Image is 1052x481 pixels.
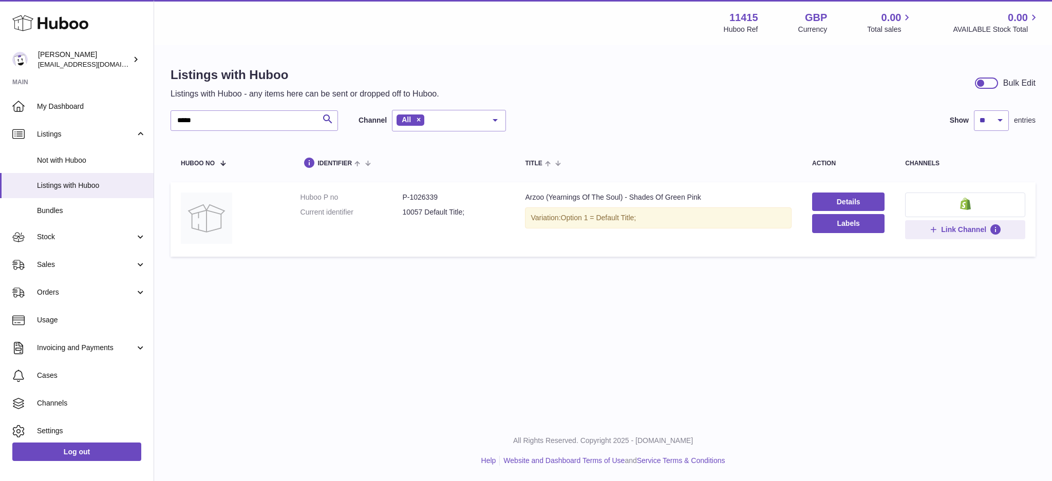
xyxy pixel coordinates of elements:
span: identifier [318,160,352,167]
a: Log out [12,442,141,461]
li: and [500,456,725,466]
div: action [812,160,885,167]
dt: Current identifier [300,207,403,217]
span: entries [1014,116,1036,125]
span: Link Channel [941,225,986,234]
span: 0.00 [1008,11,1028,25]
dd: P-1026339 [402,193,504,202]
span: Option 1 = Default Title; [561,214,636,222]
span: Stock [37,232,135,242]
a: 0.00 Total sales [867,11,913,34]
label: Channel [359,116,387,125]
strong: 11415 [729,11,758,25]
strong: GBP [805,11,827,25]
span: title [525,160,542,167]
p: Listings with Huboo - any items here can be sent or dropped off to Huboo. [171,88,439,100]
h1: Listings with Huboo [171,67,439,83]
span: Channels [37,398,146,408]
span: All [402,116,411,124]
span: Not with Huboo [37,156,146,165]
span: AVAILABLE Stock Total [953,25,1040,34]
img: care@shopmanto.uk [12,52,28,67]
span: Orders [37,287,135,297]
span: Listings [37,129,135,139]
div: [PERSON_NAME] [38,50,130,69]
a: Help [481,456,496,465]
span: 0.00 [881,11,901,25]
span: [EMAIL_ADDRESS][DOMAIN_NAME] [38,60,151,68]
div: Huboo Ref [724,25,758,34]
span: Cases [37,371,146,380]
span: Settings [37,426,146,436]
a: Service Terms & Conditions [637,456,725,465]
a: Website and Dashboard Terms of Use [503,456,625,465]
span: My Dashboard [37,102,146,111]
button: Link Channel [905,220,1025,239]
span: Huboo no [181,160,215,167]
button: Labels [812,214,885,233]
img: Arzoo (Yearnings Of The Soul) - Shades Of Green Pink [181,193,232,244]
span: Total sales [867,25,913,34]
a: 0.00 AVAILABLE Stock Total [953,11,1040,34]
a: Details [812,193,885,211]
dt: Huboo P no [300,193,403,202]
div: Bulk Edit [1003,78,1036,89]
span: Usage [37,315,146,325]
label: Show [950,116,969,125]
span: Sales [37,260,135,270]
div: channels [905,160,1025,167]
span: Bundles [37,206,146,216]
span: Invoicing and Payments [37,343,135,353]
span: Listings with Huboo [37,181,146,190]
dd: 10057 Default Title; [402,207,504,217]
div: Variation: [525,207,792,228]
img: shopify-small.png [960,198,971,210]
div: Arzoo (Yearnings Of The Soul) - Shades Of Green Pink [525,193,792,202]
div: Currency [798,25,828,34]
p: All Rights Reserved. Copyright 2025 - [DOMAIN_NAME] [162,436,1044,446]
